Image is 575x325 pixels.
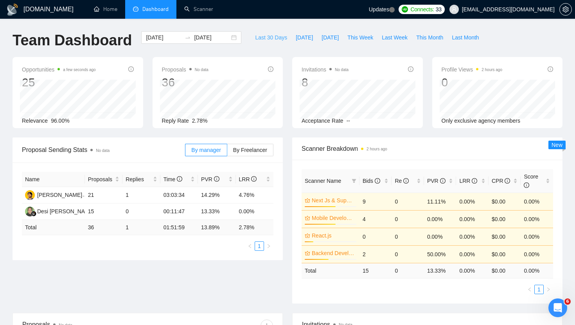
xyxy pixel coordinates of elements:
td: 0 [392,193,424,210]
span: 96.00% [51,118,69,124]
a: Mobile Development [312,214,355,222]
td: 01:51:59 [160,220,198,235]
span: info-circle [403,178,409,184]
span: info-circle [472,178,477,184]
span: Proposals [88,175,113,184]
span: Reply Rate [162,118,189,124]
td: 0.00% [456,228,489,245]
span: LRR [459,178,477,184]
td: Total [302,263,359,278]
span: info-circle [548,66,553,72]
span: right [266,244,271,248]
a: 1 [535,285,543,294]
span: info-circle [251,176,257,182]
span: Replies [126,175,151,184]
span: 33 [436,5,442,14]
td: 14.29% [198,187,235,204]
span: dashboard [133,6,138,12]
img: TN [25,190,35,200]
td: 50.00% [424,245,456,263]
span: -- [347,118,350,124]
span: 2.78% [192,118,208,124]
div: 36 [162,75,208,90]
a: React.js [312,231,355,240]
button: left [525,285,534,294]
td: 0.00% [456,210,489,228]
input: End date [194,33,230,42]
span: user [451,7,457,12]
li: Previous Page [525,285,534,294]
span: Opportunities [22,65,96,74]
td: 0.00% [456,193,489,210]
span: crown [305,198,310,203]
time: 2 hours ago [367,147,387,151]
span: By Freelancer [233,147,267,153]
button: right [264,241,273,251]
td: 13.89 % [198,220,235,235]
td: $0.00 [489,245,521,263]
span: info-circle [177,176,182,182]
span: Acceptance Rate [302,118,343,124]
td: $0.00 [489,228,521,245]
div: Desi [PERSON_NAME] [37,207,95,216]
span: Proposals [162,65,208,74]
td: 0 [392,263,424,278]
td: 1 [122,187,160,204]
a: homeHome [94,6,117,12]
a: Next Js & Supabase [312,196,355,205]
td: 11.11% [424,193,456,210]
td: 2 [359,245,392,263]
td: 13.33% [198,204,235,220]
div: 8 [302,75,349,90]
li: Next Page [264,241,273,251]
span: [DATE] [322,33,339,42]
td: 00:11:47 [160,204,198,220]
span: Dashboard [142,6,169,12]
a: 1 [255,242,264,250]
td: 0 [392,210,424,228]
td: $ 0.00 [489,263,521,278]
span: New [552,142,562,148]
input: Start date [146,33,181,42]
time: 2 hours ago [482,68,502,72]
td: Total [22,220,85,235]
td: 4 [359,210,392,228]
span: Scanner Name [305,178,341,184]
iframe: Intercom live chat [548,298,567,317]
span: info-circle [524,182,529,188]
a: searchScanner [184,6,213,12]
span: Invitations [302,65,349,74]
td: $0.00 [489,193,521,210]
td: 0.00 % [456,263,489,278]
th: Name [22,172,85,187]
td: 36 [85,220,122,235]
span: Score [524,173,538,188]
span: info-circle [408,66,413,72]
span: [DATE] [296,33,313,42]
span: Connects: [410,5,434,14]
span: Bids [363,178,380,184]
th: Proposals [85,172,122,187]
td: 0.00% [236,204,274,220]
span: info-circle [268,66,273,72]
td: 0 [122,204,160,220]
td: 0.00% [521,193,553,210]
a: Backend Development Python and Go [312,249,355,257]
button: [DATE] [317,31,343,44]
td: 13.33 % [424,263,456,278]
td: 15 [359,263,392,278]
span: Last 30 Days [255,33,287,42]
a: TN[PERSON_NAME] [25,191,82,198]
th: Replies [122,172,160,187]
span: Last Month [452,33,479,42]
time: a few seconds ago [63,68,95,72]
span: Last Week [382,33,408,42]
span: 6 [564,298,571,305]
td: 15 [85,204,122,220]
img: logo [6,4,19,16]
button: setting [559,3,572,16]
li: Previous Page [245,241,255,251]
span: LRR [239,176,257,182]
div: [PERSON_NAME] [37,191,82,199]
